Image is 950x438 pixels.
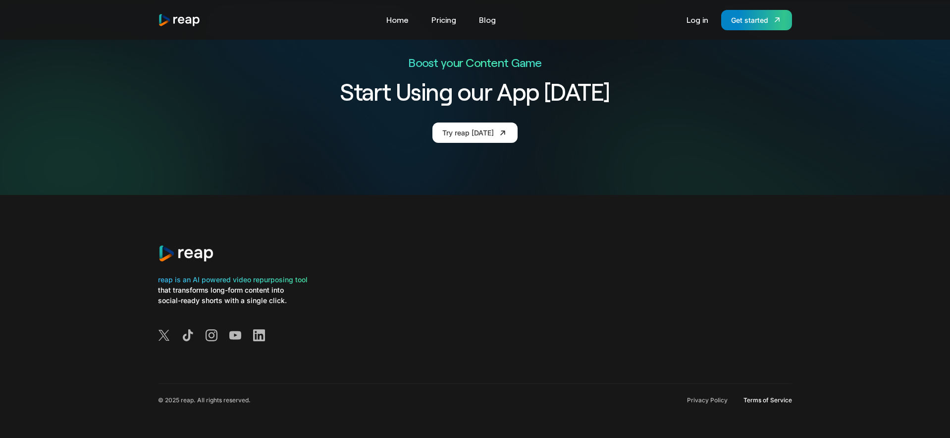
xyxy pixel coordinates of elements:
[158,13,201,27] a: home
[158,13,201,27] img: reap logo
[687,396,728,404] a: Privacy Policy
[285,55,665,70] p: Boost your Content Game
[743,396,792,404] a: Terms of Service
[285,76,665,107] h2: Start Using our App [DATE]
[158,274,308,285] div: reap is an AI powered video repurposing tool
[432,123,518,143] a: Try reap [DATE]
[731,15,768,25] div: Get started
[426,12,461,28] a: Pricing
[158,285,308,306] div: that transforms long-form content into social-ready shorts with a single click.
[474,12,501,28] a: Blog
[442,127,494,138] div: Try reap [DATE]
[381,12,414,28] a: Home
[682,12,713,28] a: Log in
[158,396,251,404] div: © 2025 reap. All rights reserved.
[721,10,792,30] a: Get started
